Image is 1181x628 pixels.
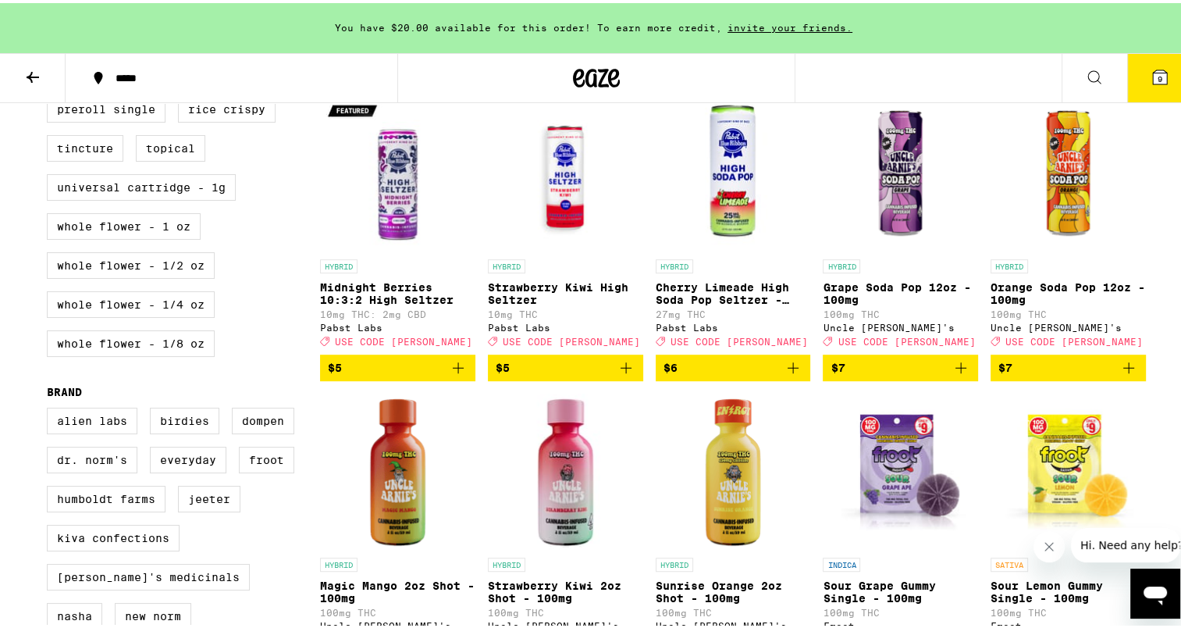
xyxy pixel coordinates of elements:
p: 10mg THC: 2mg CBD [320,306,475,316]
img: Uncle Arnie's - Strawberry Kiwi 2oz Shot - 100mg [488,391,643,547]
div: Froot [823,618,978,628]
img: Uncle Arnie's - Magic Mango 2oz Shot - 100mg [320,391,475,547]
p: 100mg THC [823,306,978,316]
div: Uncle [PERSON_NAME]'s [488,618,643,628]
p: 100mg THC [656,605,811,615]
p: 10mg THC [488,306,643,316]
label: Froot [239,444,294,470]
p: HYBRID [320,555,358,569]
div: Uncle [PERSON_NAME]'s [823,319,978,330]
p: 100mg THC [823,605,978,615]
label: Whole Flower - 1/8 oz [47,327,215,354]
legend: Brand [47,383,82,395]
p: HYBRID [488,256,525,270]
iframe: Close message [1033,528,1065,559]
div: Uncle [PERSON_NAME]'s [991,319,1146,330]
div: Uncle [PERSON_NAME]'s [320,618,475,628]
label: Dr. Norm's [47,444,137,470]
p: Sour Lemon Gummy Single - 100mg [991,576,1146,601]
p: Strawberry Kiwi High Seltzer [488,278,643,303]
span: USE CODE [PERSON_NAME] [1005,334,1143,344]
div: Pabst Labs [488,319,643,330]
span: $7 [831,359,845,371]
div: Froot [991,618,1146,628]
div: Uncle [PERSON_NAME]'s [656,618,811,628]
label: Birdies [150,405,219,431]
label: NASHA [47,600,102,626]
label: Whole Flower - 1/4 oz [47,288,215,315]
a: Open page for Cherry Limeade High Soda Pop Seltzer - 25mg from Pabst Labs [656,92,811,351]
img: Uncle Arnie's - Orange Soda Pop 12oz - 100mg [991,92,1146,248]
a: Open page for Orange Soda Pop 12oz - 100mg from Uncle Arnie's [991,92,1146,351]
span: invite your friends. [722,20,858,30]
span: USE CODE [PERSON_NAME] [838,334,975,344]
p: HYBRID [488,555,525,569]
button: Add to bag [320,351,475,378]
button: Add to bag [823,351,978,378]
p: SATIVA [991,555,1028,569]
label: Jeeter [178,483,240,509]
img: Uncle Arnie's - Grape Soda Pop 12oz - 100mg [823,92,978,248]
img: Uncle Arnie's - Sunrise Orange 2oz Shot - 100mg [656,391,811,547]
iframe: Message from company [1071,525,1180,559]
label: Tincture [47,132,123,159]
button: Add to bag [488,351,643,378]
p: Cherry Limeade High Soda Pop Seltzer - 25mg [656,278,811,303]
label: Humboldt Farms [47,483,165,509]
div: Pabst Labs [656,319,811,330]
img: Pabst Labs - Cherry Limeade High Soda Pop Seltzer - 25mg [656,92,811,248]
p: INDICA [823,555,860,569]
span: You have $20.00 available for this order! To earn more credit, [335,20,722,30]
p: HYBRID [823,256,860,270]
iframe: Button to launch messaging window [1130,566,1180,616]
p: Orange Soda Pop 12oz - 100mg [991,278,1146,303]
label: Kiva Confections [47,522,180,548]
span: $5 [496,359,510,371]
label: Dompen [232,405,294,431]
img: Pabst Labs - Midnight Berries 10:3:2 High Seltzer [320,92,475,248]
p: 100mg THC [991,306,1146,316]
label: [PERSON_NAME]'s Medicinals [47,561,250,587]
img: Pabst Labs - Strawberry Kiwi High Seltzer [488,92,643,248]
p: HYBRID [320,256,358,270]
span: 9 [1158,71,1162,80]
a: Open page for Midnight Berries 10:3:2 High Seltzer from Pabst Labs [320,92,475,351]
p: 100mg THC [488,605,643,615]
p: Grape Soda Pop 12oz - 100mg [823,278,978,303]
label: Preroll Single [47,93,165,120]
label: Whole Flower - 1/2 oz [47,249,215,276]
label: New Norm [115,600,191,626]
label: Universal Cartridge - 1g [47,171,236,198]
label: Topical [136,132,205,159]
span: USE CODE [PERSON_NAME] [335,334,472,344]
span: $6 [663,359,678,371]
img: Froot - Sour Lemon Gummy Single - 100mg [991,391,1146,547]
p: Magic Mango 2oz Shot - 100mg [320,576,475,601]
span: USE CODE [PERSON_NAME] [503,334,640,344]
img: Froot - Sour Grape Gummy Single - 100mg [823,391,978,547]
p: HYBRID [991,256,1028,270]
span: USE CODE [PERSON_NAME] [671,334,808,344]
span: $7 [998,359,1012,371]
a: Open page for Strawberry Kiwi High Seltzer from Pabst Labs [488,92,643,351]
label: Whole Flower - 1 oz [47,210,201,237]
a: Open page for Grape Soda Pop 12oz - 100mg from Uncle Arnie's [823,92,978,351]
div: Pabst Labs [320,319,475,330]
span: $5 [328,359,342,371]
p: HYBRID [656,256,693,270]
label: Everyday [150,444,226,470]
p: Sunrise Orange 2oz Shot - 100mg [656,576,811,601]
label: Rice Crispy [178,93,276,120]
p: Strawberry Kiwi 2oz Shot - 100mg [488,576,643,601]
p: Sour Grape Gummy Single - 100mg [823,576,978,601]
button: Add to bag [656,351,811,378]
p: Midnight Berries 10:3:2 High Seltzer [320,278,475,303]
p: 27mg THC [656,306,811,316]
label: Alien Labs [47,405,137,431]
span: Hi. Need any help? [9,11,112,23]
p: 100mg THC [320,605,475,615]
button: Add to bag [991,351,1146,378]
p: 100mg THC [991,605,1146,615]
p: HYBRID [656,555,693,569]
